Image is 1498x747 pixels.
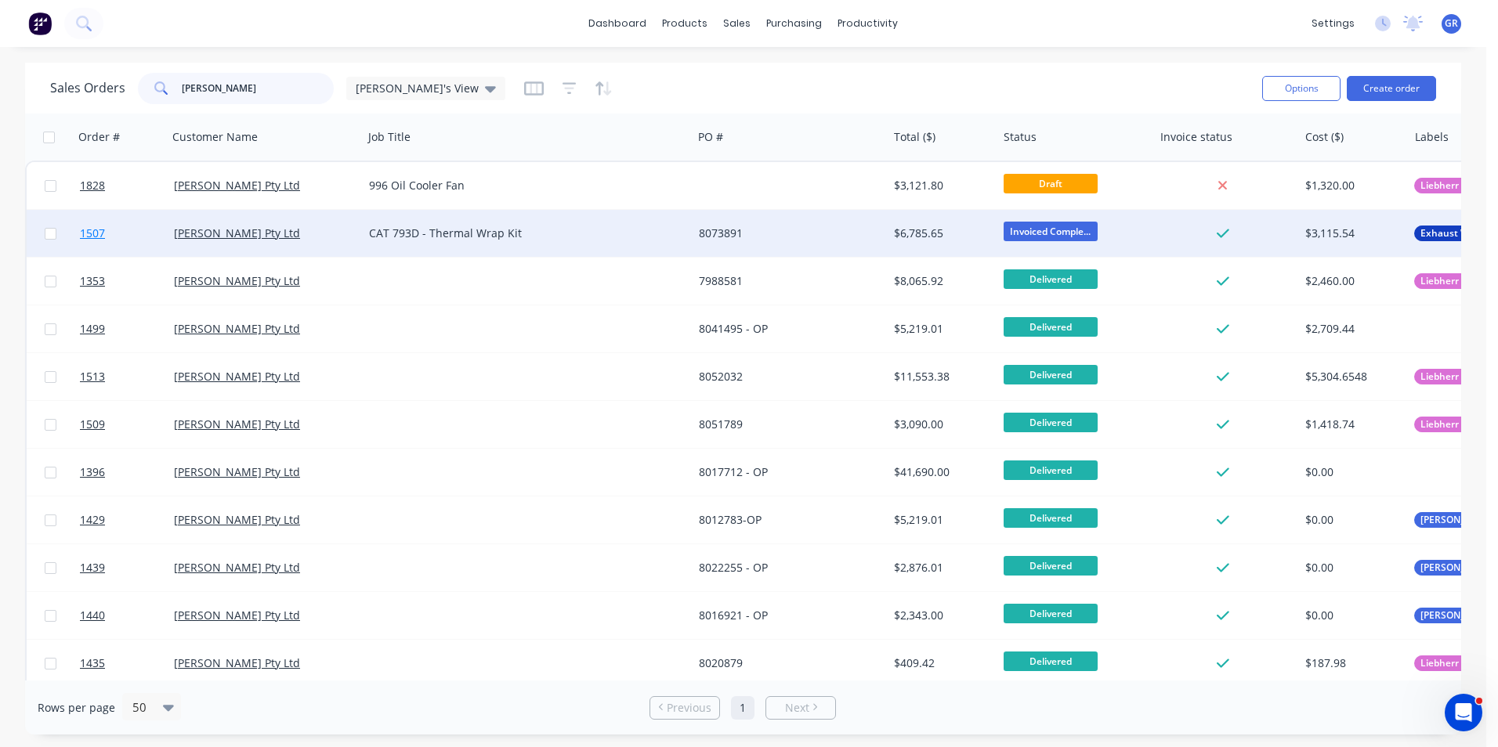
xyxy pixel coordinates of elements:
[715,12,758,35] div: sales
[894,464,986,480] div: $41,690.00
[699,512,873,528] div: 8012783-OP
[1305,655,1398,671] div: $187.98
[1305,321,1398,337] div: $2,709.44
[1262,76,1341,101] button: Options
[1305,273,1398,289] div: $2,460.00
[80,273,105,289] span: 1353
[80,496,174,543] a: 1429
[369,178,670,193] div: 996 Oil Cooler Fan
[1004,508,1098,528] span: Delivered
[174,273,300,288] a: [PERSON_NAME] Pty Ltd
[1004,365,1098,384] span: Delivered
[174,655,300,670] a: [PERSON_NAME] Pty Ltd
[28,12,52,35] img: Factory
[174,369,300,384] a: [PERSON_NAME] Pty Ltd
[1420,417,1478,432] span: Liebherr 996
[1445,694,1482,731] iframe: Intercom live chat
[894,560,986,576] div: $2,876.01
[1004,269,1098,289] span: Delivered
[1305,512,1398,528] div: $0.00
[894,512,986,528] div: $5,219.01
[174,417,300,431] a: [PERSON_NAME] Pty Ltd
[80,210,174,257] a: 1507
[1004,460,1098,480] span: Delivered
[80,401,174,448] a: 1509
[80,560,105,576] span: 1439
[368,129,411,145] div: Job Title
[80,321,105,337] span: 1499
[80,417,105,432] span: 1509
[731,696,754,720] a: Page 1 is your current page
[643,696,842,720] ul: Pagination
[894,178,986,193] div: $3,121.80
[581,12,654,35] a: dashboard
[174,464,300,479] a: [PERSON_NAME] Pty Ltd
[80,353,174,400] a: 1513
[1420,178,1478,193] span: Liebherr 996
[1305,560,1398,576] div: $0.00
[699,369,873,384] div: 8052032
[1004,556,1098,576] span: Delivered
[80,464,105,480] span: 1396
[1420,369,1478,384] span: Liebherr 996
[356,80,479,96] span: [PERSON_NAME]'s View
[785,700,809,716] span: Next
[699,417,873,432] div: 8051789
[1305,178,1398,193] div: $1,320.00
[80,258,174,305] a: 1353
[1304,12,1362,35] div: settings
[50,81,125,96] h1: Sales Orders
[1160,129,1232,145] div: Invoice status
[894,321,986,337] div: $5,219.01
[1305,464,1398,480] div: $0.00
[369,226,670,241] div: CAT 793D - Thermal Wrap Kit
[699,226,873,241] div: 8073891
[1347,76,1436,101] button: Create order
[1420,226,1484,241] span: Exhaust Wrap
[174,512,300,527] a: [PERSON_NAME] Pty Ltd
[1420,608,1495,623] span: [PERSON_NAME]
[654,12,715,35] div: products
[80,305,174,352] a: 1499
[894,608,986,623] div: $2,343.00
[80,640,174,687] a: 1435
[894,417,986,432] div: $3,090.00
[174,560,300,575] a: [PERSON_NAME] Pty Ltd
[758,12,830,35] div: purchasing
[894,273,986,289] div: $8,065.92
[699,464,873,480] div: 8017712 - OP
[698,129,723,145] div: PO #
[80,162,174,209] a: 1828
[1004,174,1098,193] span: Draft
[1004,317,1098,337] span: Delivered
[182,73,335,104] input: Search...
[699,608,873,623] div: 8016921 - OP
[1004,222,1098,241] span: Invoiced Comple...
[174,321,300,336] a: [PERSON_NAME] Pty Ltd
[80,608,105,623] span: 1440
[1305,608,1398,623] div: $0.00
[894,369,986,384] div: $11,553.38
[80,512,105,528] span: 1429
[650,700,719,716] a: Previous page
[1414,655,1484,671] button: Liebherr 996
[699,273,873,289] div: 7988581
[667,700,711,716] span: Previous
[80,369,105,384] span: 1513
[1445,16,1458,31] span: GR
[80,592,174,639] a: 1440
[766,700,835,716] a: Next page
[174,226,300,240] a: [PERSON_NAME] Pty Ltd
[174,178,300,193] a: [PERSON_NAME] Pty Ltd
[38,700,115,716] span: Rows per page
[172,129,258,145] div: Customer Name
[1415,129,1449,145] div: Labels
[1004,129,1037,145] div: Status
[1305,226,1398,241] div: $3,115.54
[699,560,873,576] div: 8022255 - OP
[80,655,105,671] span: 1435
[78,129,120,145] div: Order #
[830,12,906,35] div: productivity
[699,655,873,671] div: 8020879
[1420,655,1478,671] span: Liebherr 996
